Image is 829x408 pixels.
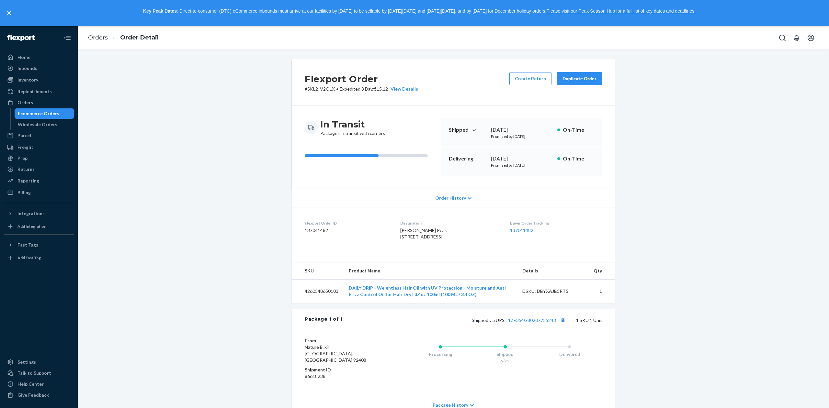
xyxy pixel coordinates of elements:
th: Product Name [344,262,517,280]
a: 1ZE354G80207755243 [508,317,556,323]
a: DAILY DRIP - Weightless Hair Oil with UV Protection - Moisture and Anti Frizz Control Oil for Hai... [349,285,506,297]
div: [DATE] [491,155,552,162]
p: Promised by [DATE] [491,134,552,139]
a: Prep [4,153,74,163]
div: Give Feedback [17,392,49,398]
div: Packages in transit with carriers [320,118,385,137]
a: Help Center [4,379,74,389]
dt: Shipment ID [305,367,382,373]
a: Ecommerce Orders [15,108,74,119]
div: Fast Tags [17,242,38,248]
div: [DATE] [491,126,552,134]
a: Billing [4,187,74,198]
div: Billing [17,189,31,196]
p: Delivering [449,155,486,162]
div: Wholesale Orders [18,121,57,128]
button: Integrations [4,208,74,219]
button: Give Feedback [4,390,74,400]
dt: Destination [400,220,500,226]
div: 1 SKU 1 Unit [343,316,602,324]
div: Parcel [17,132,31,139]
a: Inventory [4,75,74,85]
button: Open Search Box [776,31,789,44]
span: Nature Elixir [GEOGRAPHIC_DATA], [GEOGRAPHIC_DATA] 92408 [305,344,366,363]
a: Returns [4,164,74,174]
button: Copy tracking number [559,316,567,324]
button: close, [6,10,12,16]
span: • [336,86,338,92]
a: Replenishments [4,86,74,97]
span: [PERSON_NAME] Peak [STREET_ADDRESS] [400,227,447,239]
div: Home [17,54,30,61]
span: Expedited 3 Day [340,86,372,92]
a: Please visit our Peak Season Hub for a full list of key dates and deadlines. [546,8,696,14]
dd: 137041482 [305,227,390,234]
div: Prep [17,155,28,161]
div: Orders [17,99,33,106]
dd: 86618238 [305,373,382,380]
div: Add Fast Tag [17,255,41,260]
div: Reporting [17,178,39,184]
div: Processing [408,351,473,358]
div: Package 1 of 1 [305,316,343,324]
div: Freight [17,144,33,150]
dt: From [305,337,382,344]
a: Settings [4,357,74,367]
p: On-Time [563,126,594,134]
a: Order Detail [120,34,159,41]
dt: Buyer Order Tracking [510,220,602,226]
a: Add Fast Tag [4,253,74,263]
button: Open notifications [790,31,803,44]
div: Inbounds [17,65,37,72]
strong: Key Peak Dates [143,8,177,14]
a: Orders [88,34,108,41]
a: Home [4,52,74,62]
ol: breadcrumbs [83,28,164,47]
div: Duplicate Order [562,75,596,82]
div: Shipped [473,351,538,358]
dt: Flexport Order ID [305,220,390,226]
td: 4260540650103 [292,279,344,303]
button: Create Return [509,72,551,85]
button: Close Navigation [61,31,74,44]
a: Orders [4,97,74,108]
p: Promised by [DATE] [491,162,552,168]
div: Integrations [17,210,45,217]
button: Duplicate Order [557,72,602,85]
p: # SKL2_V2OLX / $15.12 [305,86,418,92]
a: Reporting [4,176,74,186]
th: Qty [588,262,615,280]
p: On-Time [563,155,594,162]
button: View Details [388,86,418,92]
div: Settings [17,359,36,365]
img: Flexport logo [7,35,35,41]
div: Delivered [537,351,602,358]
div: Inventory [17,77,38,83]
th: Details [517,262,588,280]
a: Freight [4,142,74,152]
a: Parcel [4,130,74,141]
div: Talk to Support [17,370,51,376]
span: Shipped via UPS [472,317,567,323]
a: 137041482 [510,227,533,233]
h3: In Transit [320,118,385,130]
th: SKU [292,262,344,280]
div: Help Center [17,381,44,387]
div: Replenishments [17,88,52,95]
a: Add Integration [4,221,74,232]
td: 1 [588,279,615,303]
div: DSKU: DBYXAJB5RT5 [522,288,583,294]
span: Order History [435,195,466,201]
button: Fast Tags [4,240,74,250]
div: Returns [17,166,35,172]
div: 9/21 [473,358,538,364]
h2: Flexport Order [305,72,418,86]
p: Shipped [449,126,486,134]
a: Talk to Support [4,368,74,378]
div: Add Integration [17,224,46,229]
a: Inbounds [4,63,74,73]
p: : Direct-to-consumer (DTC) eCommerce inbounds must arrive at our facilities by [DATE] to be sella... [16,6,823,17]
button: Open account menu [804,31,817,44]
div: Ecommerce Orders [18,110,59,117]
